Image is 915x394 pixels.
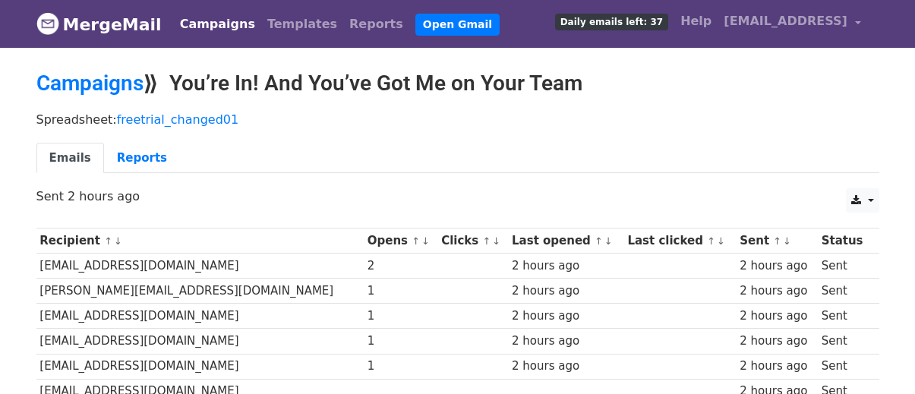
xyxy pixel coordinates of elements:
[36,354,364,379] td: [EMAIL_ADDRESS][DOMAIN_NAME]
[818,354,871,379] td: Sent
[104,235,112,247] a: ↑
[740,358,814,375] div: 2 hours ago
[36,304,364,329] td: [EMAIL_ADDRESS][DOMAIN_NAME]
[368,307,434,325] div: 1
[707,235,715,247] a: ↑
[415,14,500,36] a: Open Gmail
[512,257,620,275] div: 2 hours ago
[36,229,364,254] th: Recipient
[818,304,871,329] td: Sent
[412,235,420,247] a: ↑
[740,282,814,300] div: 2 hours ago
[36,12,59,35] img: MergeMail logo
[36,188,879,204] p: Sent 2 hours ago
[624,229,737,254] th: Last clicked
[114,235,122,247] a: ↓
[555,14,668,30] span: Daily emails left: 37
[36,329,364,354] td: [EMAIL_ADDRESS][DOMAIN_NAME]
[604,235,613,247] a: ↓
[773,235,781,247] a: ↑
[36,71,879,96] h2: ⟫ You’re In! And You’ve Got Me on Your Team
[818,254,871,279] td: Sent
[512,358,620,375] div: 2 hours ago
[261,9,343,39] a: Templates
[174,9,261,39] a: Campaigns
[783,235,791,247] a: ↓
[512,307,620,325] div: 2 hours ago
[364,229,437,254] th: Opens
[740,257,814,275] div: 2 hours ago
[368,257,434,275] div: 2
[36,8,162,40] a: MergeMail
[818,229,871,254] th: Status
[512,282,620,300] div: 2 hours ago
[595,235,603,247] a: ↑
[740,333,814,350] div: 2 hours ago
[368,358,434,375] div: 1
[104,143,180,174] a: Reports
[482,235,491,247] a: ↑
[512,333,620,350] div: 2 hours ago
[492,235,500,247] a: ↓
[36,254,364,279] td: [EMAIL_ADDRESS][DOMAIN_NAME]
[117,112,239,127] a: freetrial_changed01
[36,279,364,304] td: [PERSON_NAME][EMAIL_ADDRESS][DOMAIN_NAME]
[818,279,871,304] td: Sent
[368,333,434,350] div: 1
[717,235,725,247] a: ↓
[818,329,871,354] td: Sent
[724,12,847,30] span: [EMAIL_ADDRESS]
[549,6,674,36] a: Daily emails left: 37
[36,143,104,174] a: Emails
[718,6,866,42] a: [EMAIL_ADDRESS]
[674,6,718,36] a: Help
[740,307,814,325] div: 2 hours ago
[36,112,879,128] p: Spreadsheet:
[437,229,508,254] th: Clicks
[421,235,430,247] a: ↓
[36,71,144,96] a: Campaigns
[368,282,434,300] div: 1
[736,229,817,254] th: Sent
[508,229,623,254] th: Last opened
[343,9,409,39] a: Reports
